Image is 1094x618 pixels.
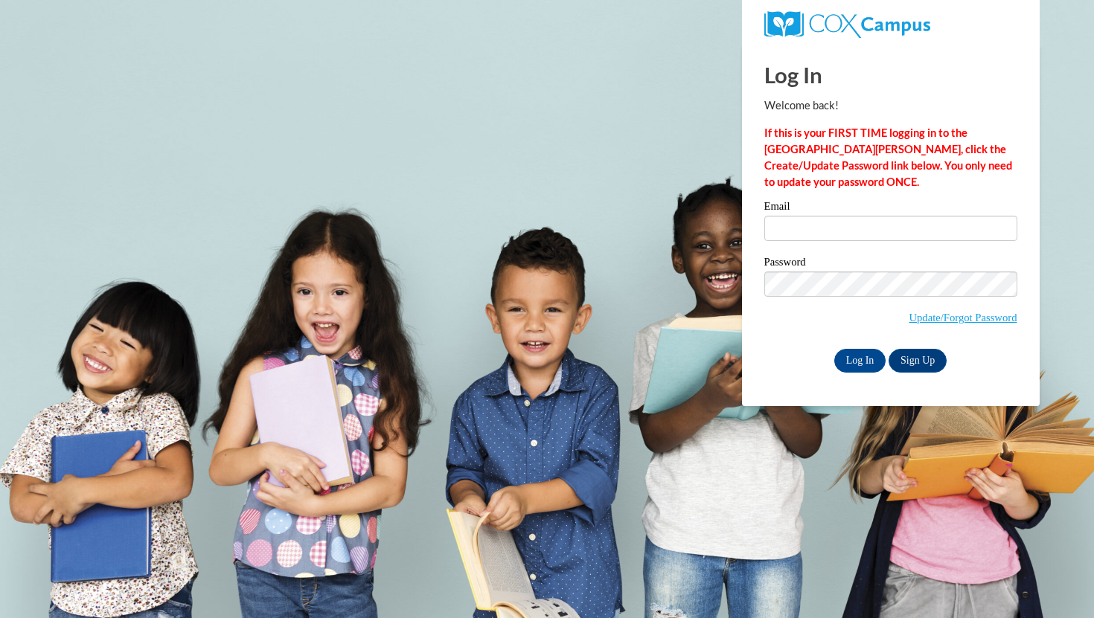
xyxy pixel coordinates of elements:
label: Password [764,257,1017,271]
a: Update/Forgot Password [909,312,1017,324]
strong: If this is your FIRST TIME logging in to the [GEOGRAPHIC_DATA][PERSON_NAME], click the Create/Upd... [764,126,1012,188]
label: Email [764,201,1017,216]
p: Welcome back! [764,97,1017,114]
h1: Log In [764,59,1017,90]
a: COX Campus [764,17,930,30]
a: Sign Up [889,349,947,373]
img: COX Campus [764,11,930,38]
input: Log In [834,349,886,373]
